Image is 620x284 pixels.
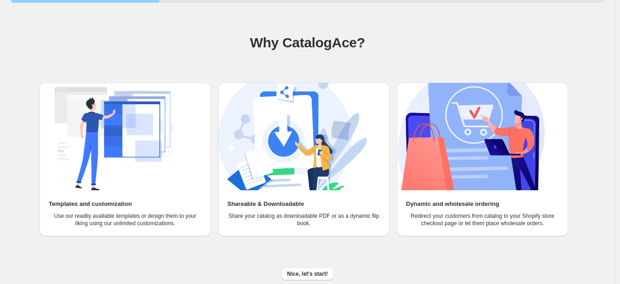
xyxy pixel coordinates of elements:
img: Templates and customization [39,83,188,190]
h2: Templates and customization [49,199,132,209]
button: Nice, let's start! [282,267,333,280]
span: Nice, let's start! [287,270,328,278]
p: Use our readily available templates or design them to your liking using our unlimited customizati... [49,212,202,227]
p: Redirect your customers from catalog to your Shopify store checkout page or let them place wholes... [406,212,559,227]
p: Share your catalog as downloadable PDF or as a dynamic flip book. [227,212,380,227]
img: Dynamic and wholesale ordering [397,83,546,190]
h2: Shareable & Downloadable [227,199,304,209]
img: Shareable & Downloadable [218,83,367,190]
h1: Why CatalogAce? [11,34,604,52]
h2: Dynamic and wholesale ordering [406,199,499,209]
